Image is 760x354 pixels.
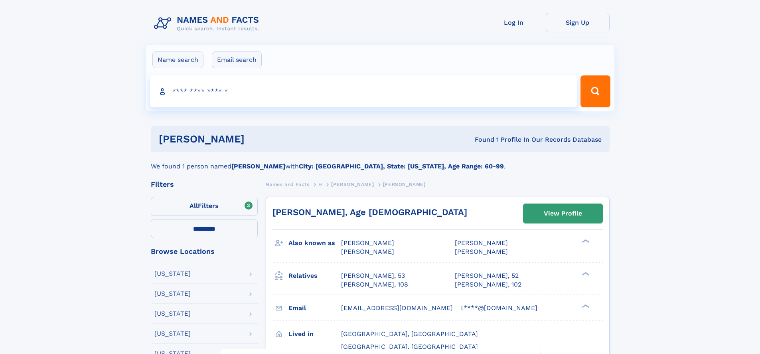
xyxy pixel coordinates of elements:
[455,248,508,255] span: [PERSON_NAME]
[482,13,546,32] a: Log In
[341,304,453,312] span: [EMAIL_ADDRESS][DOMAIN_NAME]
[299,162,504,170] b: City: [GEOGRAPHIC_DATA], State: [US_STATE], Age Range: 60-99
[580,303,590,309] div: ❯
[341,330,478,338] span: [GEOGRAPHIC_DATA], [GEOGRAPHIC_DATA]
[580,271,590,276] div: ❯
[151,248,258,255] div: Browse Locations
[212,51,262,68] label: Email search
[288,301,341,315] h3: Email
[455,280,521,289] a: [PERSON_NAME], 102
[455,271,519,280] a: [PERSON_NAME], 52
[341,239,394,247] span: [PERSON_NAME]
[154,310,191,317] div: [US_STATE]
[288,236,341,250] h3: Also known as
[318,179,322,189] a: H
[151,13,266,34] img: Logo Names and Facts
[152,51,203,68] label: Name search
[331,179,374,189] a: [PERSON_NAME]
[190,202,198,210] span: All
[331,182,374,187] span: [PERSON_NAME]
[546,13,610,32] a: Sign Up
[288,327,341,341] h3: Lived in
[455,239,508,247] span: [PERSON_NAME]
[341,248,394,255] span: [PERSON_NAME]
[154,291,191,297] div: [US_STATE]
[231,162,285,170] b: [PERSON_NAME]
[544,204,582,223] div: View Profile
[266,179,310,189] a: Names and Facts
[341,280,408,289] a: [PERSON_NAME], 108
[272,207,467,217] a: [PERSON_NAME], Age [DEMOGRAPHIC_DATA]
[151,197,258,216] label: Filters
[341,271,405,280] a: [PERSON_NAME], 53
[383,182,426,187] span: [PERSON_NAME]
[580,75,610,107] button: Search Button
[150,75,577,107] input: search input
[154,271,191,277] div: [US_STATE]
[151,152,610,171] div: We found 1 person named with .
[318,182,322,187] span: H
[159,134,360,144] h1: [PERSON_NAME]
[580,239,590,244] div: ❯
[523,204,602,223] a: View Profile
[151,181,258,188] div: Filters
[154,330,191,337] div: [US_STATE]
[341,343,478,350] span: [GEOGRAPHIC_DATA], [GEOGRAPHIC_DATA]
[288,269,341,283] h3: Relatives
[359,135,602,144] div: Found 1 Profile In Our Records Database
